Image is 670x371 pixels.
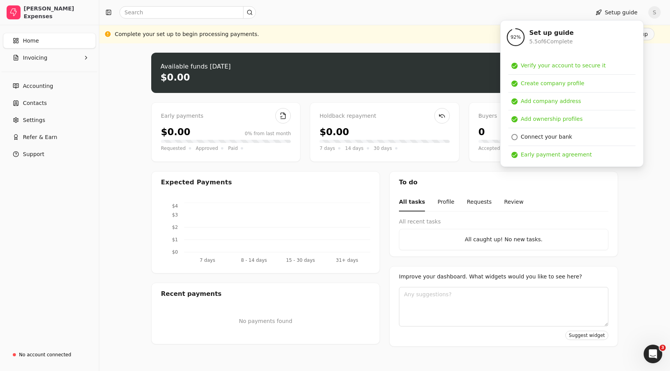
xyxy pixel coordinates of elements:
[23,54,47,62] span: Invoicing
[644,345,662,363] iframe: Intercom live chat
[406,235,602,244] div: All caught up! No new tasks.
[521,133,572,141] div: Connect your bank
[589,6,644,19] button: Setup guide
[161,125,190,139] div: $0.00
[23,116,45,124] span: Settings
[521,115,583,123] div: Add ownership profiles
[241,258,267,263] tspan: 8 - 14 days
[521,62,606,70] div: Verify your account to secure it
[172,225,178,230] tspan: $2
[319,112,449,120] div: Holdback repayment
[399,273,608,281] div: Improve your dashboard. What widgets would you like to see here?
[521,79,584,88] div: Create company profile
[23,37,39,45] span: Home
[19,351,71,358] div: No account connected
[161,178,232,187] div: Expected Payments
[119,6,256,19] input: Search
[172,212,178,218] tspan: $3
[228,144,238,152] span: Paid
[23,99,47,107] span: Contacts
[319,125,349,139] div: $0.00
[478,112,608,120] div: Buyers
[374,144,392,152] span: 30 days
[245,130,291,137] div: 0% from last month
[161,317,370,325] p: No payments found
[286,258,315,263] tspan: 15 - 30 days
[478,144,500,152] span: Accepted
[467,193,492,211] button: Requests
[390,172,618,193] div: To do
[172,237,178,242] tspan: $1
[529,28,574,38] div: Set up guide
[161,144,186,152] span: Requested
[511,34,521,41] span: 92 %
[3,129,96,145] button: Refer & Earn
[345,144,363,152] span: 14 days
[115,30,259,38] div: Complete your set up to begin processing payments.
[196,144,218,152] span: Approved
[3,348,96,362] a: No account connected
[504,193,523,211] button: Review
[200,258,215,263] tspan: 7 days
[521,97,581,105] div: Add company address
[478,125,485,139] div: 0
[319,144,335,152] span: 7 days
[399,193,425,211] button: All tasks
[23,133,57,141] span: Refer & Earn
[161,112,291,120] div: Early payments
[660,345,666,351] span: 3
[3,33,96,48] a: Home
[529,38,574,46] div: 5.5 of 6 Complete
[172,203,178,209] tspan: $4
[565,331,608,340] button: Suggest widget
[399,218,608,226] div: All recent tasks
[3,50,96,65] button: Invoicing
[500,20,644,167] div: Setup guide
[3,146,96,162] button: Support
[336,258,358,263] tspan: 31+ days
[23,150,44,158] span: Support
[161,71,190,84] div: $0.00
[521,151,592,159] div: Early payment agreement
[437,193,454,211] button: Profile
[172,249,178,255] tspan: $0
[3,112,96,128] a: Settings
[23,82,53,90] span: Accounting
[24,5,92,20] div: [PERSON_NAME] Expenses
[161,62,231,71] div: Available funds [DATE]
[3,78,96,94] a: Accounting
[648,6,661,19] button: S
[152,283,380,305] div: Recent payments
[3,95,96,111] a: Contacts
